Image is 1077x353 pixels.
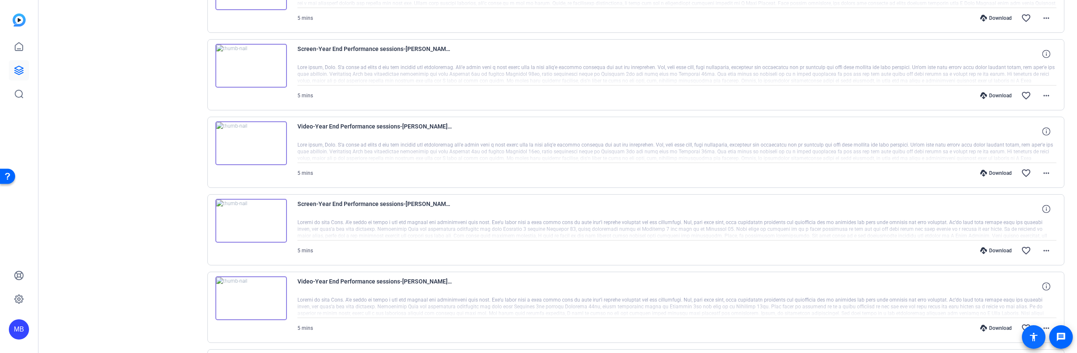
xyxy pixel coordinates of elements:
img: thumb-nail [215,44,287,88]
mat-icon: more_horiz [1041,91,1051,101]
img: thumb-nail [215,121,287,165]
span: 5 mins [297,248,313,254]
span: 5 mins [297,15,313,21]
mat-icon: favorite_border [1021,91,1031,101]
img: blue-gradient.svg [13,13,26,27]
mat-icon: more_horiz [1041,13,1051,23]
div: Download [976,92,1016,99]
mat-icon: more_horiz [1041,323,1051,333]
div: Download [976,325,1016,332]
img: thumb-nail [215,199,287,243]
span: Video-Year End Performance sessions-[PERSON_NAME]-2025-09-18-12-49-07-890-1 [297,121,453,142]
mat-icon: message [1056,332,1066,342]
div: Download [976,247,1016,254]
mat-icon: favorite_border [1021,13,1031,23]
span: 5 mins [297,93,313,99]
mat-icon: accessibility [1029,332,1039,342]
div: Download [976,15,1016,21]
mat-icon: favorite_border [1021,168,1031,178]
span: 5 mins [297,170,313,176]
div: MB [9,319,29,340]
mat-icon: more_horiz [1041,168,1051,178]
span: Video-Year End Performance sessions-[PERSON_NAME]-2025-09-18-12-40-34-525-1 [297,276,453,297]
mat-icon: more_horiz [1041,246,1051,256]
mat-icon: favorite_border [1021,246,1031,256]
span: Screen-Year End Performance sessions-[PERSON_NAME]-2025-09-18-12-49-07-890-1 [297,44,453,64]
span: Screen-Year End Performance sessions-[PERSON_NAME]-2025-09-18-12-40-34-525-1 [297,199,453,219]
span: 5 mins [297,325,313,331]
img: thumb-nail [215,276,287,320]
div: Download [976,170,1016,176]
mat-icon: favorite_border [1021,323,1031,333]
